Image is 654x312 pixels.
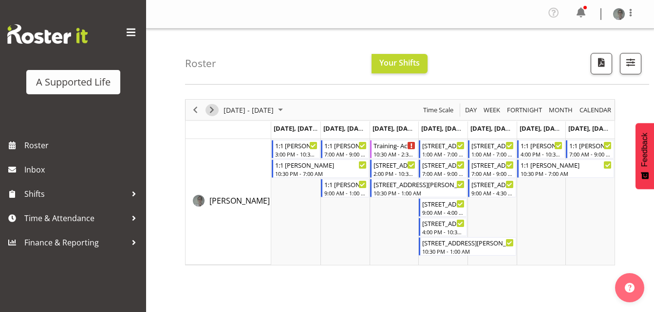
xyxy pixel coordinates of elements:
span: [DATE], [DATE] [470,124,515,133]
div: A Supported Life [36,75,111,89]
div: Georgina Dowdall"s event - 56 Coulter Rd Begin From Wednesday, August 27, 2025 at 10:30:00 PM GMT... [370,179,467,197]
div: 1:1 [PERSON_NAME] [275,160,366,170]
div: 7:00 AM - 9:00 AM [569,150,612,158]
button: Download a PDF of the roster according to the set date range. [591,53,612,74]
button: Fortnight [505,104,544,116]
div: 10:30 PM - 1:00 AM [374,189,465,197]
span: [DATE], [DATE] [520,124,564,133]
div: 2:00 PM - 10:30 PM [374,170,416,177]
button: Filter Shifts [620,53,641,74]
div: Georgina Dowdall"s event - Training- Active Support Begin From Wednesday, August 27, 2025 at 10:3... [370,140,418,158]
div: [STREET_ADDRESS][PERSON_NAME] [471,140,514,150]
div: 10:30 PM - 7:00 AM [521,170,612,177]
div: [STREET_ADDRESS][PERSON_NAME] [422,199,465,208]
div: Georgina Dowdall"s event - 56 Coulter Rd Begin From Thursday, August 28, 2025 at 9:00:00 AM GMT+1... [419,198,467,217]
button: Next [206,104,219,116]
span: Your Shifts [379,57,420,68]
div: 1:1 [PERSON_NAME] [275,140,318,150]
div: Georgina Dowdall"s event - 1:1 Miranda Begin From Tuesday, August 26, 2025 at 9:00:00 AM GMT+12:0... [321,179,369,197]
div: 1:1 [PERSON_NAME] [324,140,367,150]
button: Timeline Week [482,104,502,116]
div: Training- Active Support [374,140,416,150]
div: Timeline Week of August 27, 2025 [185,99,615,265]
button: Feedback - Show survey [635,123,654,189]
button: Time Scale [422,104,455,116]
div: Georgina Dowdall"s event - 56 Coulter Rd Begin From Wednesday, August 27, 2025 at 2:00:00 PM GMT+... [370,159,418,178]
h4: Roster [185,58,216,69]
div: Georgina Dowdall"s event - 1:1 Miranda Begin From Saturday, August 30, 2025 at 10:30:00 PM GMT+12... [517,159,614,178]
span: Day [464,104,478,116]
div: 4:00 PM - 10:30 PM [521,150,563,158]
div: [STREET_ADDRESS][PERSON_NAME] [422,218,465,228]
div: Georgina Dowdall"s event - 56 Coulter Rd Begin From Friday, August 29, 2025 at 9:00:00 AM GMT+12:... [468,179,516,197]
div: 1:00 AM - 7:00 AM [422,150,465,158]
button: Previous [189,104,202,116]
div: 7:00 AM - 9:00 AM [422,170,465,177]
div: Georgina Dowdall"s event - 56 Coulter Rd Begin From Thursday, August 28, 2025 at 1:00:00 AM GMT+1... [419,140,467,158]
div: 10:30 PM - 1:00 AM [422,247,513,255]
span: Feedback [640,133,649,167]
span: Month [548,104,574,116]
span: Inbox [24,162,141,177]
button: Timeline Month [547,104,575,116]
div: Georgina Dowdall"s event - 1:1 Miranda Begin From Saturday, August 30, 2025 at 4:00:00 PM GMT+12:... [517,140,565,158]
button: August 25 - 31, 2025 [222,104,287,116]
button: Your Shifts [372,54,428,73]
div: Georgina Dowdall"s event - 1:1 Miranda Begin From Tuesday, August 26, 2025 at 7:00:00 AM GMT+12:0... [321,140,369,158]
div: 7:00 AM - 9:00 AM [324,150,367,158]
div: Georgina Dowdall"s event - 1:1 Miranda Begin From Monday, August 25, 2025 at 10:30:00 PM GMT+12:0... [272,159,369,178]
div: 1:1 [PERSON_NAME] [569,140,612,150]
a: [PERSON_NAME] [209,195,270,207]
span: [DATE], [DATE] [421,124,466,133]
img: help-xxl-2.png [625,283,635,293]
span: [DATE], [DATE] [323,124,368,133]
span: [DATE], [DATE] [568,124,613,133]
span: Week [483,104,501,116]
div: [STREET_ADDRESS][PERSON_NAME] [471,179,514,189]
div: Georgina Dowdall"s event - 1:1 Miranda Begin From Monday, August 25, 2025 at 3:00:00 PM GMT+12:00... [272,140,320,158]
span: Finance & Reporting [24,235,127,250]
div: 10:30 AM - 2:30 PM [374,150,416,158]
div: Previous [187,100,204,120]
span: Shifts [24,187,127,201]
div: Georgina Dowdall"s event - 56 Coulter Rd Begin From Thursday, August 28, 2025 at 10:30:00 PM GMT+... [419,237,516,256]
div: Georgina Dowdall"s event - 1:1 Miranda Begin From Sunday, August 31, 2025 at 7:00:00 AM GMT+12:00... [566,140,614,158]
span: Time Scale [422,104,454,116]
div: 10:30 PM - 7:00 AM [275,170,366,177]
div: 1:1 [PERSON_NAME] [521,160,612,170]
div: 3:00 PM - 10:30 PM [275,150,318,158]
span: [PERSON_NAME] [209,195,270,206]
button: Month [578,104,613,116]
div: 1:1 [PERSON_NAME] [324,179,367,189]
div: 9:00 AM - 1:00 PM [324,189,367,197]
div: [STREET_ADDRESS][PERSON_NAME] [374,179,465,189]
div: [STREET_ADDRESS][PERSON_NAME] [422,238,513,247]
span: [DATE], [DATE] [274,124,318,133]
table: Timeline Week of August 27, 2025 [271,139,615,265]
img: georgie-dowdallc23b32c6b18244985c17801c8f58939a.png [613,8,625,20]
span: Time & Attendance [24,211,127,225]
div: 7:00 AM - 9:00 AM [471,170,514,177]
span: [DATE] - [DATE] [223,104,275,116]
div: 1:00 AM - 7:00 AM [471,150,514,158]
div: 1:1 [PERSON_NAME] [521,140,563,150]
div: Georgina Dowdall"s event - 56 Coulter Rd Begin From Thursday, August 28, 2025 at 7:00:00 AM GMT+1... [419,159,467,178]
div: Georgina Dowdall"s event - 56 Coulter Rd Begin From Friday, August 29, 2025 at 1:00:00 AM GMT+12:... [468,140,516,158]
button: Timeline Day [464,104,479,116]
div: Georgina Dowdall"s event - 56 Coulter Rd Begin From Thursday, August 28, 2025 at 4:00:00 PM GMT+1... [419,218,467,236]
div: [STREET_ADDRESS][PERSON_NAME] [422,140,465,150]
span: Fortnight [506,104,543,116]
div: 4:00 PM - 10:30 PM [422,228,465,236]
div: 9:00 AM - 4:00 PM [422,208,465,216]
span: calendar [579,104,612,116]
span: Roster [24,138,141,153]
td: Georgina Dowdall resource [186,139,271,265]
span: [DATE], [DATE] [373,124,417,133]
div: 9:00 AM - 4:30 PM [471,189,514,197]
div: Georgina Dowdall"s event - 56 Coulter Rd Begin From Friday, August 29, 2025 at 7:00:00 AM GMT+12:... [468,159,516,178]
div: [STREET_ADDRESS][PERSON_NAME] [374,160,416,170]
div: Next [204,100,220,120]
div: [STREET_ADDRESS][PERSON_NAME] [471,160,514,170]
div: [STREET_ADDRESS][PERSON_NAME] [422,160,465,170]
img: Rosterit website logo [7,24,88,44]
